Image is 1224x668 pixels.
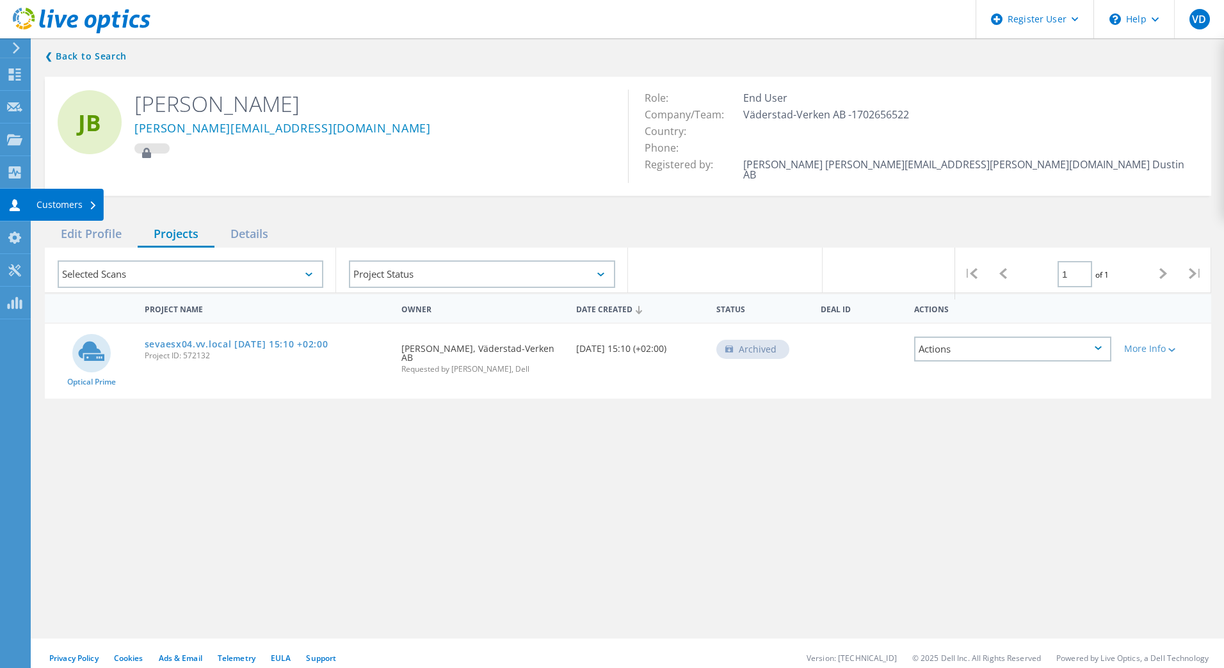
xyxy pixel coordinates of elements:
[1095,269,1109,280] span: of 1
[138,221,214,248] div: Projects
[134,122,431,136] a: [PERSON_NAME][EMAIL_ADDRESS][DOMAIN_NAME]
[145,340,328,349] a: sevaesx04.vv.local [DATE] 15:10 +02:00
[645,124,699,138] span: Country:
[45,49,127,64] a: Back to search
[395,324,570,386] div: [PERSON_NAME], Väderstad-Verken AB
[58,260,323,288] div: Selected Scans
[807,653,897,664] li: Version: [TECHNICAL_ID]
[306,653,336,664] a: Support
[740,156,1198,183] td: [PERSON_NAME] [PERSON_NAME][EMAIL_ADDRESS][PERSON_NAME][DOMAIN_NAME] Dustin AB
[1192,14,1206,24] span: VD
[716,340,789,359] div: Archived
[138,296,395,320] div: Project Name
[67,378,116,386] span: Optical Prime
[743,107,922,122] span: Väderstad-Verken AB -1702656522
[49,653,99,664] a: Privacy Policy
[134,90,609,118] h2: [PERSON_NAME]
[271,653,291,664] a: EULA
[570,296,710,321] div: Date Created
[1056,653,1209,664] li: Powered by Live Optics, a Dell Technology
[78,111,101,134] span: JB
[214,221,284,248] div: Details
[814,296,908,320] div: Deal Id
[218,653,255,664] a: Telemetry
[645,107,737,122] span: Company/Team:
[710,296,815,320] div: Status
[36,200,97,209] div: Customers
[1109,13,1121,25] svg: \n
[645,141,691,155] span: Phone:
[914,337,1111,362] div: Actions
[1179,248,1211,299] div: |
[1124,344,1205,353] div: More Info
[740,90,1198,106] td: End User
[955,248,987,299] div: |
[145,352,389,360] span: Project ID: 572132
[912,653,1041,664] li: © 2025 Dell Inc. All Rights Reserved
[114,653,143,664] a: Cookies
[395,296,570,320] div: Owner
[645,91,681,105] span: Role:
[908,296,1118,320] div: Actions
[570,324,710,366] div: [DATE] 15:10 (+02:00)
[13,27,150,36] a: Live Optics Dashboard
[401,365,563,373] span: Requested by [PERSON_NAME], Dell
[45,221,138,248] div: Edit Profile
[645,157,726,171] span: Registered by:
[159,653,202,664] a: Ads & Email
[349,260,615,288] div: Project Status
